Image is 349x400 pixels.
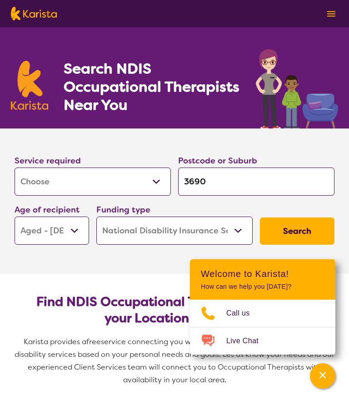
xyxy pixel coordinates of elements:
[201,283,324,291] p: How can we help you [DATE]?
[15,337,336,385] span: service connecting you with Occupational Therapists and other disability services based on your p...
[190,300,335,355] ul: Choose channel
[22,294,327,326] h2: Find NDIS Occupational Therapists based on your Location & Needs
[15,155,81,166] label: Service required
[15,204,80,215] label: Age of recipient
[310,363,335,389] button: Channel Menu
[86,337,101,346] span: free
[226,306,261,320] span: Call us
[11,61,48,110] img: Karista logo
[64,59,240,114] h1: Search NDIS Occupational Therapists Near You
[24,337,86,346] span: Karista provides a
[201,268,324,279] h2: Welcome to Karista!
[260,217,334,245] button: Search
[190,259,335,355] div: Channel Menu
[327,11,335,17] img: menu
[11,7,57,20] img: Karista logo
[226,334,269,348] span: Live Chat
[256,49,338,128] img: occupational-therapy
[178,155,257,166] label: Postcode or Suburb
[96,204,150,215] label: Funding type
[178,168,334,196] input: Type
